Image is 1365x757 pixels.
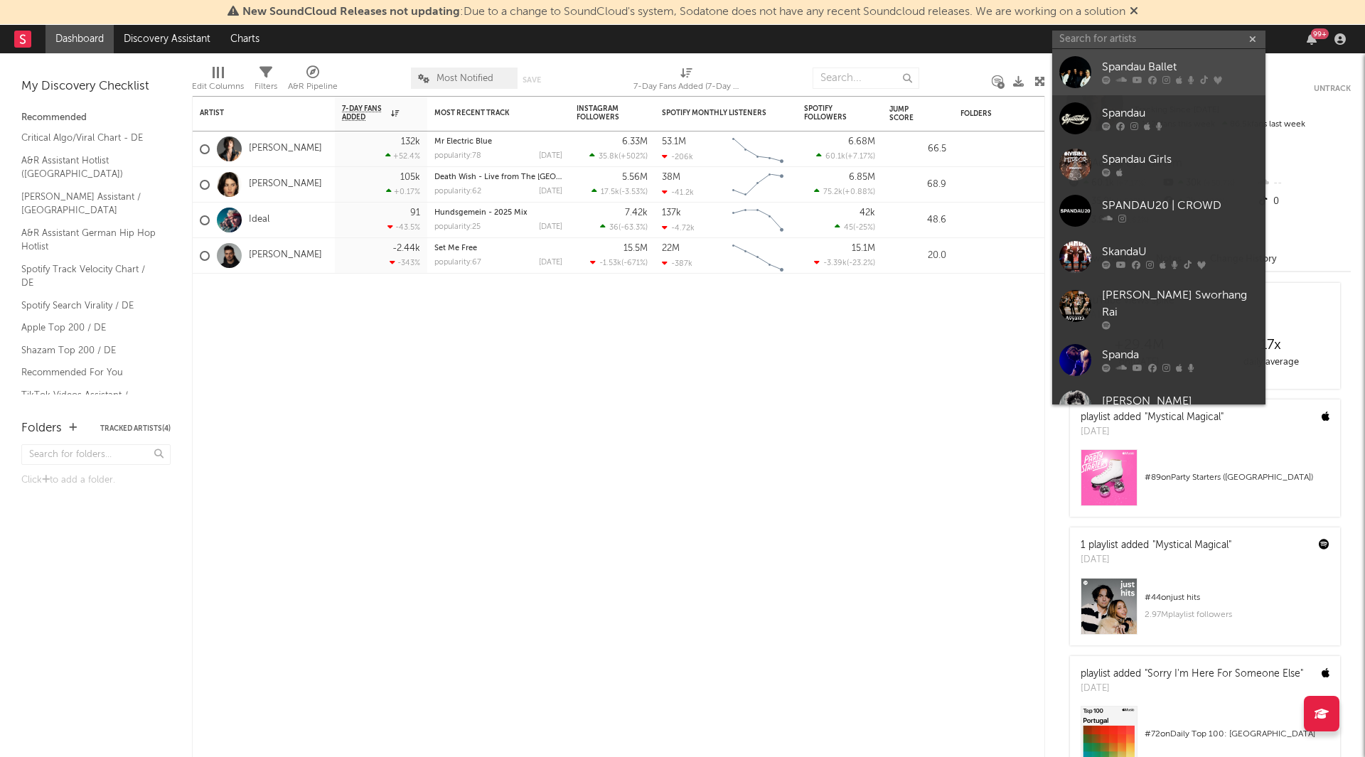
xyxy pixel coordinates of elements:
[392,244,420,253] div: -2.44k
[1081,425,1224,439] div: [DATE]
[255,60,277,102] div: Filters
[21,109,171,127] div: Recommended
[823,188,842,196] span: 75.2k
[1307,33,1317,45] button: 99+
[1205,354,1337,371] div: daily average
[21,130,156,146] a: Critical Algo/Viral Chart - DE
[249,249,322,262] a: [PERSON_NAME]
[434,138,562,146] div: Mr Electric Blue
[1102,347,1258,364] div: Spanda
[21,189,156,218] a: [PERSON_NAME] Assistant / [GEOGRAPHIC_DATA]
[434,109,541,117] div: Most Recent Track
[804,104,854,122] div: Spotify Followers
[434,173,562,181] div: Death Wish - Live from The O2 Arena
[662,223,695,232] div: -4.72k
[609,224,619,232] span: 36
[249,178,322,190] a: [PERSON_NAME]
[1102,105,1258,122] div: Spandau
[814,258,875,267] div: ( )
[845,188,873,196] span: +0.88 %
[1102,198,1258,215] div: SPANDAU20 | CROWD
[21,320,156,335] a: Apple Top 200 / DE
[1081,538,1231,553] div: 1 playlist added
[1256,174,1351,193] div: --
[410,208,420,218] div: 91
[1070,578,1340,645] a: #44onjust hits2.97Mplaylist followers
[523,76,541,84] button: Save
[114,25,220,53] a: Discovery Assistant
[1052,141,1265,188] a: Spandau Girls
[1052,337,1265,383] a: Spanda
[625,208,648,218] div: 7.42k
[621,188,646,196] span: -3.53 %
[623,259,646,267] span: -671 %
[434,245,562,252] div: Set Me Free
[662,259,692,268] div: -387k
[662,109,769,117] div: Spotify Monthly Listeners
[852,244,875,253] div: 15.1M
[662,208,681,218] div: 137k
[633,78,740,95] div: 7-Day Fans Added (7-Day Fans Added)
[662,244,680,253] div: 22M
[385,151,420,161] div: +52.4 %
[1052,31,1265,48] input: Search for artists
[100,425,171,432] button: Tracked Artists(4)
[539,152,562,160] div: [DATE]
[21,420,62,437] div: Folders
[623,244,648,253] div: 15.5M
[1052,234,1265,280] a: SkandaU
[21,262,156,291] a: Spotify Track Velocity Chart / DE
[889,105,925,122] div: Jump Score
[1311,28,1329,39] div: 99 +
[342,104,387,122] span: 7-Day Fans Added
[1152,540,1231,550] a: "Mystical Magical"
[192,78,244,95] div: Edit Columns
[847,153,873,161] span: +7.17 %
[633,60,740,102] div: 7-Day Fans Added (7-Day Fans Added)
[621,224,646,232] span: -63.3 %
[249,214,269,226] a: Ideal
[434,138,492,146] a: Mr Electric Blue
[848,137,875,146] div: 6.68M
[390,258,420,267] div: -343 %
[1052,383,1265,429] a: [PERSON_NAME]
[434,188,481,195] div: popularity: 62
[387,222,420,232] div: -43.5 %
[621,153,646,161] span: +502 %
[622,137,648,146] div: 6.33M
[726,131,790,167] svg: Chart title
[21,472,171,489] div: Click to add a folder.
[21,225,156,254] a: A&R Assistant German Hip Hop Hotlist
[1256,193,1351,211] div: 0
[1081,410,1224,425] div: playlist added
[1102,59,1258,76] div: Spandau Ballet
[401,137,420,146] div: 132k
[622,173,648,182] div: 5.56M
[825,153,845,161] span: 60.1k
[726,203,790,238] svg: Chart title
[855,224,873,232] span: -25 %
[1102,244,1258,261] div: SkandaU
[21,298,156,313] a: Spotify Search Virality / DE
[21,153,156,182] a: A&R Assistant Hotlist ([GEOGRAPHIC_DATA])
[889,141,946,158] div: 66.5
[1145,669,1303,679] a: "Sorry I'm Here For Someone Else"
[1130,6,1138,18] span: Dismiss
[255,78,277,95] div: Filters
[960,109,1067,118] div: Folders
[601,188,619,196] span: 17.5k
[844,224,853,232] span: 45
[889,212,946,229] div: 48.6
[21,78,171,95] div: My Discovery Checklist
[386,187,420,196] div: +0.17 %
[242,6,1125,18] span: : Due to a change to SoundCloud's system, Sodatone does not have any recent Soundcloud releases. ...
[849,173,875,182] div: 6.85M
[591,187,648,196] div: ( )
[434,152,481,160] div: popularity: 78
[889,176,946,193] div: 68.9
[1145,726,1329,743] div: # 72 on Daily Top 100: [GEOGRAPHIC_DATA]
[434,209,562,217] div: Hundsgemein - 2025 Mix
[1145,606,1329,623] div: 2.97M playlist followers
[813,68,919,89] input: Search...
[1052,280,1265,337] a: [PERSON_NAME] Sworhang Rai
